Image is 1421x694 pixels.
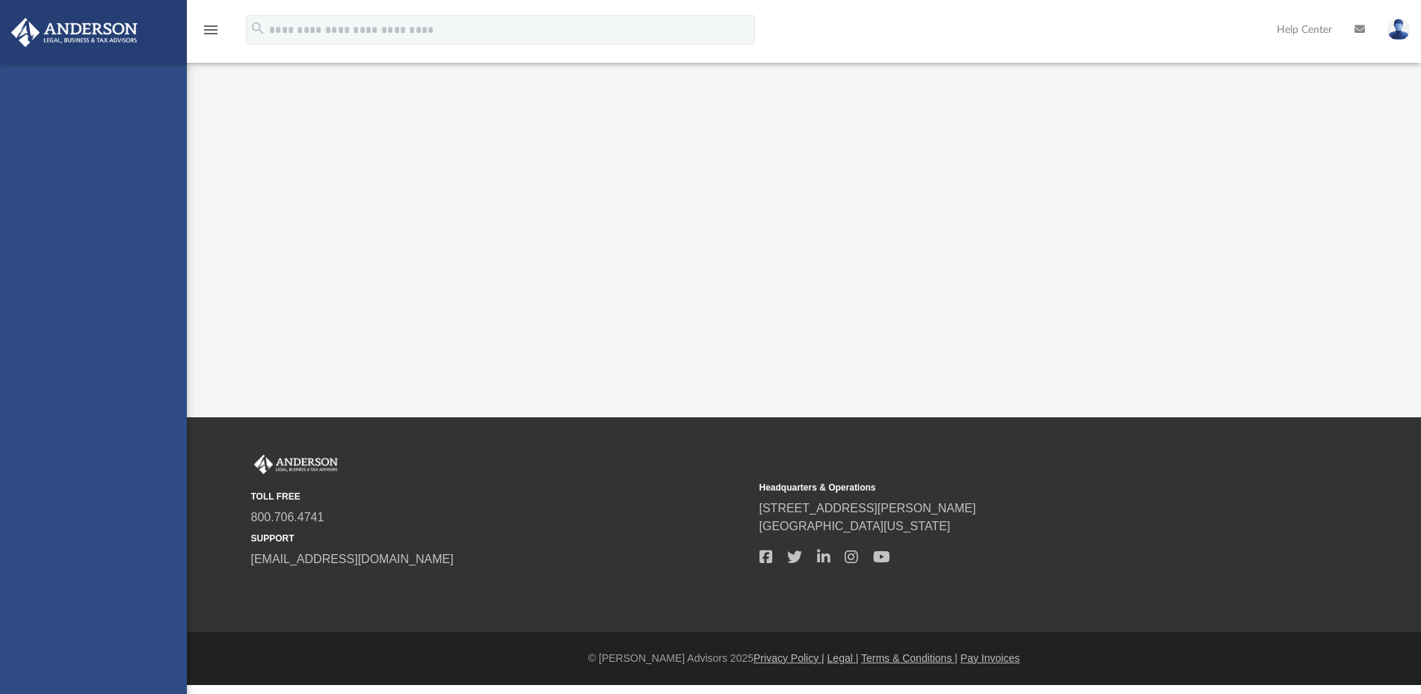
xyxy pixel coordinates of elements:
[202,28,220,39] a: menu
[827,652,859,664] a: Legal |
[861,652,958,664] a: Terms & Conditions |
[251,511,324,523] a: 800.706.4741
[202,21,220,39] i: menu
[251,532,749,545] small: SUPPORT
[1387,19,1410,40] img: User Pic
[753,652,824,664] a: Privacy Policy |
[759,502,976,515] a: [STREET_ADDRESS][PERSON_NAME]
[759,520,951,532] a: [GEOGRAPHIC_DATA][US_STATE]
[251,455,341,474] img: Anderson Advisors Platinum Portal
[961,652,1020,664] a: Pay Invoices
[7,18,142,47] img: Anderson Advisors Platinum Portal
[759,481,1257,494] small: Headquarters & Operations
[251,553,454,565] a: [EMAIL_ADDRESS][DOMAIN_NAME]
[251,490,749,503] small: TOLL FREE
[250,20,266,37] i: search
[187,651,1421,666] div: © [PERSON_NAME] Advisors 2025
